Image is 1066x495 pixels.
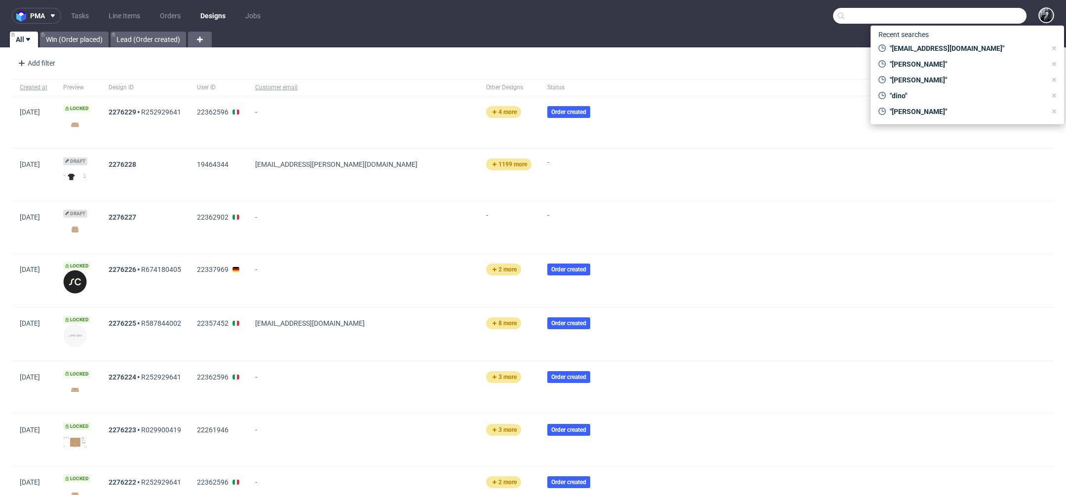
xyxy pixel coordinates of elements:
[10,32,38,47] a: All
[547,83,594,92] span: Status
[141,373,181,381] a: R252929641
[197,426,228,434] span: 22261946
[63,210,87,218] span: Draft
[255,266,470,295] span: -
[63,324,87,347] img: version_two_editor_design
[486,83,532,92] span: Other Designs
[255,319,365,327] span: [EMAIL_ADDRESS][DOMAIN_NAME]
[63,105,91,113] span: Locked
[547,211,594,241] span: -
[63,83,93,92] span: Preview
[486,158,532,170] button: 1199 more
[109,478,136,486] a: 2276222
[154,8,187,24] a: Orders
[255,108,470,136] span: -
[109,160,136,168] a: 2276228
[20,213,40,221] span: [DATE]
[486,211,532,241] span: -
[30,12,45,19] span: pma
[20,108,40,116] span: [DATE]
[551,373,586,381] span: Order created
[194,8,231,24] a: Designs
[40,32,109,47] a: Win (Order placed)
[197,373,228,381] span: 22362596
[1039,8,1053,22] img: Philippe Dubuy
[486,264,521,275] button: 2 more
[255,83,470,92] span: Customer email
[109,213,136,221] a: 2276227
[109,108,136,116] a: 2276229
[65,8,95,24] a: Tasks
[63,475,91,483] span: Locked
[63,370,91,378] span: Locked
[551,426,586,434] span: Order created
[197,108,228,116] span: 22362596
[12,8,61,24] button: pma
[20,373,40,381] span: [DATE]
[141,478,181,486] a: R252929641
[16,10,30,22] img: logo
[109,319,136,327] a: 2276225
[103,8,146,24] a: Line Items
[547,158,594,189] span: -
[239,8,266,24] a: Jobs
[109,426,136,434] a: 2276223
[197,160,228,168] span: 19464344
[255,373,470,401] span: -
[63,223,87,236] img: version_two_editor_design
[886,75,1046,85] span: "[PERSON_NAME]"
[197,83,239,92] span: User ID
[875,27,933,42] span: Recent searches
[63,118,87,131] img: version_two_editor_design
[63,262,91,270] span: Locked
[197,478,228,486] span: 22362596
[111,32,186,47] a: Lead (Order created)
[197,213,228,221] span: 22362902
[486,476,521,488] button: 2 more
[886,59,1046,69] span: "[PERSON_NAME]"
[63,437,87,448] img: version_two_editor_design.png
[63,316,91,324] span: Locked
[20,319,40,327] span: [DATE]
[486,106,521,118] button: 4 more
[141,426,181,434] a: R029900419
[14,55,57,71] div: Add filter
[20,426,40,434] span: [DATE]
[20,266,40,273] span: [DATE]
[551,108,586,116] span: Order created
[109,83,181,92] span: Design ID
[551,266,586,273] span: Order created
[886,91,1046,101] span: "dino"
[141,108,181,116] a: R252929641
[109,373,136,381] a: 2276224
[255,213,470,241] span: -
[141,319,181,327] a: R587844002
[20,478,40,486] span: [DATE]
[255,426,470,454] span: -
[486,424,521,436] button: 3 more
[197,266,228,273] span: 22337969
[486,371,521,383] button: 3 more
[109,266,136,273] a: 2276226
[141,266,181,273] a: R674180405
[551,319,586,327] span: Order created
[486,317,521,329] button: 8 more
[63,157,87,165] span: Draft
[63,173,87,181] img: version_two_editor_design.png
[197,319,228,327] span: 22357452
[886,107,1046,116] span: "[PERSON_NAME]"
[255,160,418,168] span: [EMAIL_ADDRESS][PERSON_NAME][DOMAIN_NAME]
[20,83,47,92] span: Created at
[886,43,1046,53] span: "[EMAIL_ADDRESS][DOMAIN_NAME]"
[63,383,87,396] img: version_two_editor_design
[63,270,87,294] img: version_two_editor_design
[63,422,91,430] span: Locked
[551,478,586,486] span: Order created
[20,160,40,168] span: [DATE]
